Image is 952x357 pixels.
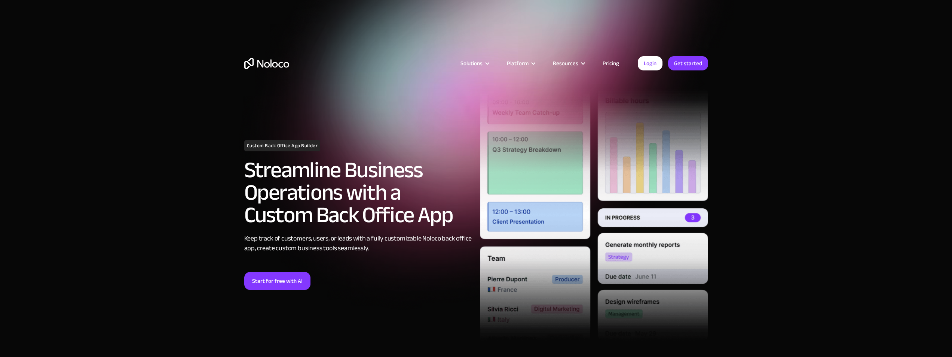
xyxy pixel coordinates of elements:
[451,58,498,68] div: Solutions
[498,58,544,68] div: Platform
[553,58,578,68] div: Resources
[638,56,662,70] a: Login
[244,140,321,151] h1: Custom Back Office App Builder
[244,234,472,253] div: Keep track of customers, users, or leads with a fully customizable Noloco back office app, create...
[668,56,708,70] a: Get started
[544,58,593,68] div: Resources
[507,58,529,68] div: Platform
[244,159,472,226] h2: Streamline Business Operations with a Custom Back Office App
[593,58,628,68] a: Pricing
[244,272,310,290] a: Start for free with AI
[244,58,289,69] a: home
[460,58,483,68] div: Solutions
